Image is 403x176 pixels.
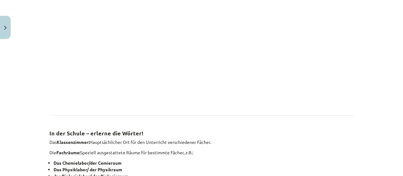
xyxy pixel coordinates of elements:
p: Die Speziell ausgestattete Räume für bestimmte Fächer, z.B.: [49,149,354,156]
b: Klassenzimmer: [57,139,89,145]
b: Das Physiklabor/ der Physikraum [54,167,122,172]
b: Das Chemielabor/der Cemieraum [54,160,122,166]
img: icon-close-lesson-0947bae3869378f0d4975bcd49f059093ad1ed9edebbc8119c70593378902aed.svg [4,26,7,30]
b: In der Schule – erlerne die Wörter! [49,129,143,137]
p: Das Hauptsächlicher Ort für den Unterricht verschiedener Fächer. [49,139,354,145]
b: Fachräume: [56,150,80,155]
